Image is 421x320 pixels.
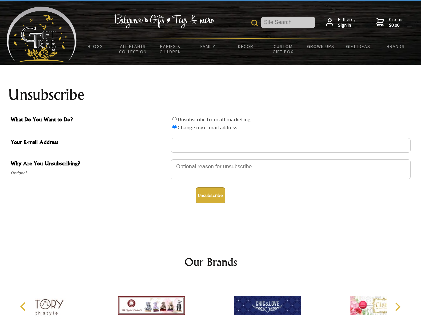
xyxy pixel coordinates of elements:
span: 0 items [389,16,404,28]
input: What Do You Want to Do? [172,117,177,121]
img: Babyware - Gifts - Toys and more... [7,7,77,62]
span: Optional [11,169,167,177]
button: Unsubscribe [196,187,225,203]
input: Site Search [261,17,315,28]
label: Unsubscribe from all marketing [178,116,251,123]
a: Decor [227,39,264,53]
a: Family [189,39,227,53]
strong: Sign in [338,22,355,28]
h2: Our Brands [13,254,408,270]
a: Babies & Children [152,39,189,59]
textarea: Why Are You Unsubscribing? [171,159,411,179]
a: Brands [377,39,415,53]
a: Custom Gift Box [264,39,302,59]
a: BLOGS [77,39,114,53]
a: All Plants Collection [114,39,152,59]
span: Your E-mail Address [11,138,167,148]
h1: Unsubscribe [8,87,413,103]
img: Babywear - Gifts - Toys & more [114,14,214,28]
button: Previous [17,299,31,314]
span: What Do You Want to Do? [11,115,167,125]
strong: $0.00 [389,22,404,28]
a: 0 items$0.00 [376,17,404,28]
a: Grown Ups [302,39,339,53]
input: What Do You Want to Do? [172,125,177,129]
input: Your E-mail Address [171,138,411,153]
img: product search [251,20,258,26]
a: Gift Ideas [339,39,377,53]
button: Next [390,299,405,314]
span: Why Are You Unsubscribing? [11,159,167,169]
label: Change my e-mail address [178,124,237,131]
span: Hi there, [338,17,355,28]
a: Hi there,Sign in [326,17,355,28]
